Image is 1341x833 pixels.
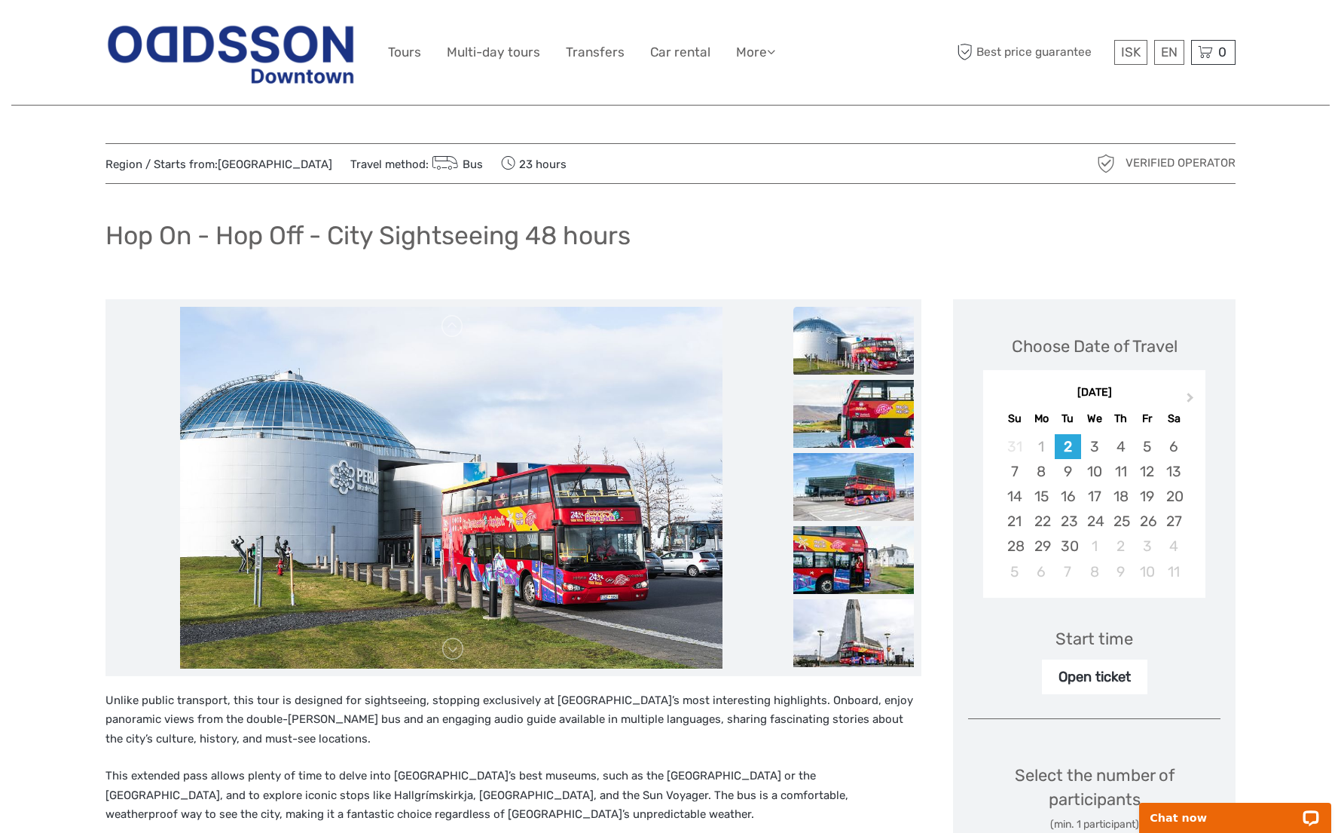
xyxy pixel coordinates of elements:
h1: Hop On - Hop Off - City Sightseeing 48 hours [105,220,631,251]
div: Select the number of participants [968,764,1220,832]
div: Choose Thursday, September 11th, 2025 [1107,459,1134,484]
div: Choose Thursday, September 25th, 2025 [1107,509,1134,534]
div: Choose Tuesday, September 30th, 2025 [1055,534,1081,559]
a: More [736,41,775,63]
img: verified_operator_grey_128.png [1094,152,1118,176]
img: Reykjavik Residence [105,14,356,90]
div: Choose Saturday, September 6th, 2025 [1160,434,1187,459]
div: Choose Saturday, September 20th, 2025 [1160,484,1187,509]
div: Choose Thursday, October 2nd, 2025 [1107,534,1134,559]
div: Choose Tuesday, September 9th, 2025 [1055,459,1081,484]
div: Choose Tuesday, September 2nd, 2025 [1055,434,1081,459]
div: Su [1001,409,1028,429]
div: Choose Friday, September 5th, 2025 [1134,434,1160,459]
div: Choose Tuesday, September 16th, 2025 [1055,484,1081,509]
div: Choose Thursday, September 18th, 2025 [1107,484,1134,509]
div: Choose Tuesday, October 7th, 2025 [1055,559,1081,584]
span: Best price guarantee [953,40,1110,65]
div: We [1081,409,1107,429]
div: Open ticket [1042,660,1147,694]
div: Choose Friday, October 10th, 2025 [1134,559,1160,584]
span: 23 hours [501,153,567,174]
div: Choose Friday, September 26th, 2025 [1134,509,1160,534]
p: Unlike public transport, this tour is designed for sightseeing, stopping exclusively at [GEOGRAPH... [105,691,921,749]
a: Transfers [566,41,625,63]
div: Mo [1028,409,1055,429]
div: Choose Thursday, October 9th, 2025 [1107,559,1134,584]
div: Choose Friday, September 19th, 2025 [1134,484,1160,509]
a: Car rental [650,41,710,63]
div: Not available Sunday, August 31st, 2025 [1001,434,1028,459]
a: Multi-day tours [447,41,540,63]
button: Next Month [1180,389,1204,413]
div: Choose Sunday, October 5th, 2025 [1001,559,1028,584]
img: 2a0f86999f7a40739165bbbef5dd1ddb_slider_thumbnail.jpg [793,307,914,375]
div: Start time [1055,627,1133,651]
div: Choose Saturday, September 27th, 2025 [1160,509,1187,534]
div: Choose Saturday, September 13th, 2025 [1160,459,1187,484]
div: Choose Date of Travel [1012,335,1178,358]
div: EN [1154,40,1184,65]
div: Th [1107,409,1134,429]
iframe: LiveChat chat widget [1129,786,1341,833]
div: Sa [1160,409,1187,429]
span: 0 [1216,44,1229,60]
div: Choose Monday, October 6th, 2025 [1028,559,1055,584]
a: Bus [429,158,483,171]
div: Choose Wednesday, September 10th, 2025 [1081,459,1107,484]
div: Choose Monday, September 29th, 2025 [1028,534,1055,559]
div: Choose Wednesday, October 1st, 2025 [1081,534,1107,559]
div: Choose Saturday, October 4th, 2025 [1160,534,1187,559]
div: month 2025-09 [988,434,1200,584]
a: Tours [388,41,421,63]
div: Choose Friday, September 12th, 2025 [1134,459,1160,484]
div: Choose Tuesday, September 23rd, 2025 [1055,509,1081,534]
span: Travel method: [350,153,483,174]
div: Choose Friday, October 3rd, 2025 [1134,534,1160,559]
img: fb7677bb567f40f68e851fa8d9ef04d4_slider_thumbnail.jpeg [793,526,914,594]
div: Choose Monday, September 8th, 2025 [1028,459,1055,484]
div: [DATE] [983,385,1205,401]
div: Choose Monday, September 15th, 2025 [1028,484,1055,509]
div: Fr [1134,409,1160,429]
div: Choose Sunday, September 14th, 2025 [1001,484,1028,509]
a: [GEOGRAPHIC_DATA] [218,158,332,171]
span: ISK [1121,44,1141,60]
span: Verified Operator [1126,155,1236,171]
img: 4fdf8765e5b849229deaa17236073ac4_slider_thumbnail.jpeg [793,599,914,667]
img: c78c70c98ee84936b799ffbb4f4dd757_slider_thumbnail.jpeg [793,453,914,521]
div: Not available Monday, September 1st, 2025 [1028,434,1055,459]
div: Tu [1055,409,1081,429]
span: Region / Starts from: [105,157,332,173]
img: 2a0f86999f7a40739165bbbef5dd1ddb_main_slider.jpg [180,307,722,669]
div: Choose Wednesday, September 3rd, 2025 [1081,434,1107,459]
div: Choose Wednesday, September 24th, 2025 [1081,509,1107,534]
p: This extended pass allows plenty of time to delve into [GEOGRAPHIC_DATA]’s best museums, such as ... [105,767,921,825]
div: Choose Sunday, September 21st, 2025 [1001,509,1028,534]
div: Choose Thursday, September 4th, 2025 [1107,434,1134,459]
div: Choose Saturday, October 11th, 2025 [1160,559,1187,584]
div: Choose Monday, September 22nd, 2025 [1028,509,1055,534]
div: Choose Sunday, September 28th, 2025 [1001,534,1028,559]
div: (min. 1 participant) [968,817,1220,832]
div: Choose Sunday, September 7th, 2025 [1001,459,1028,484]
div: Choose Wednesday, September 17th, 2025 [1081,484,1107,509]
div: Choose Wednesday, October 8th, 2025 [1081,559,1107,584]
img: 80526773f35c4092bcfd33e5fb9dc3dc_slider_thumbnail.jpeg [793,380,914,448]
